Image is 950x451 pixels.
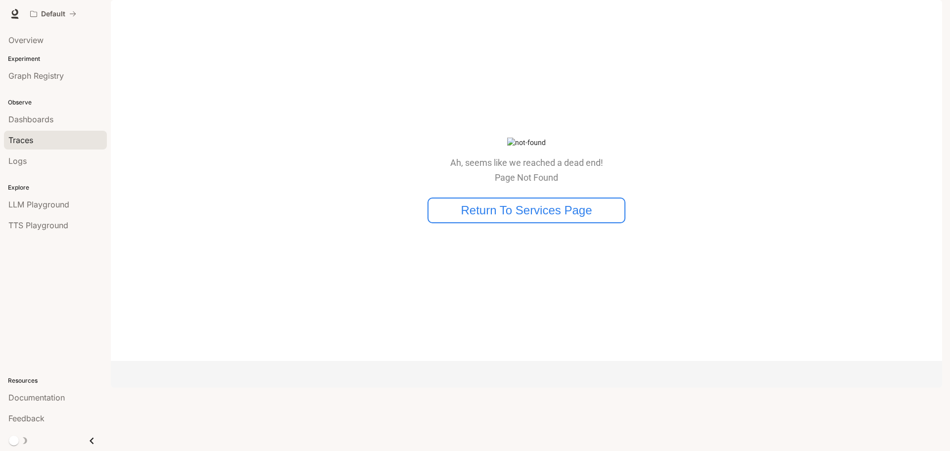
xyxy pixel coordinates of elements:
[450,173,603,183] p: Page Not Found
[450,158,603,168] p: Ah, seems like we reached a dead end!
[507,138,546,148] img: not-found
[427,198,625,223] button: Return To Services Page
[26,4,81,24] button: All workspaces
[41,10,65,18] p: Default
